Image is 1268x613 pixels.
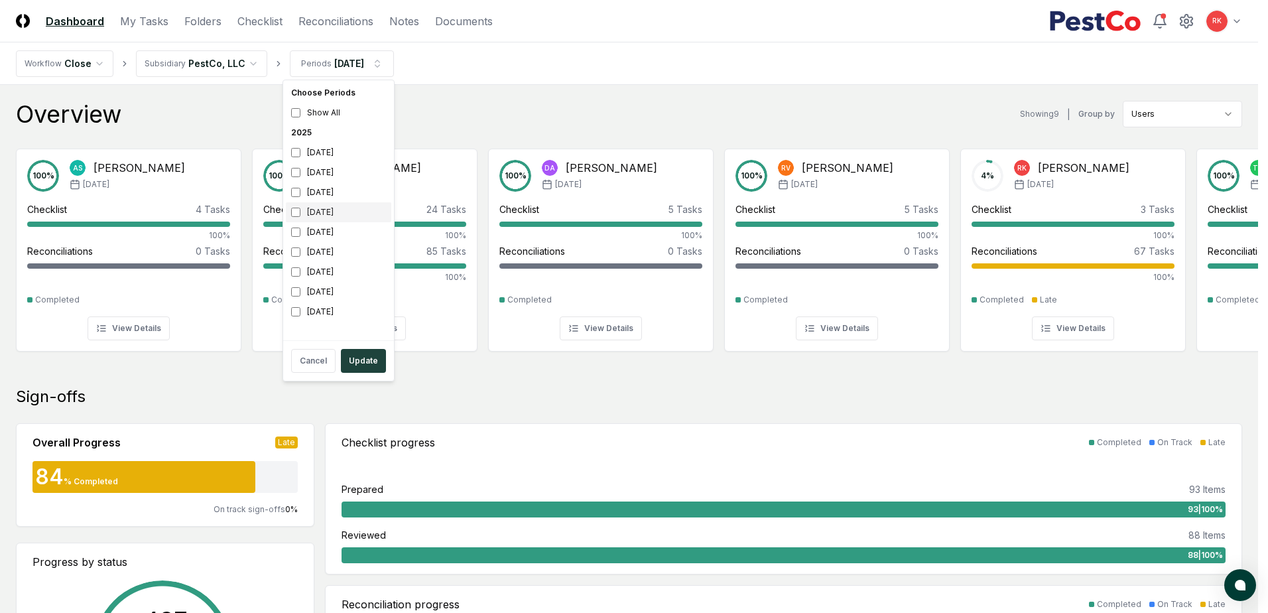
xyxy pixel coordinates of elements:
div: [DATE] [286,262,391,282]
div: Choose Periods [286,83,391,103]
div: [DATE] [286,182,391,202]
div: [DATE] [286,143,391,163]
div: [DATE] [286,242,391,262]
div: [DATE] [286,222,391,242]
div: 2025 [286,123,391,143]
button: Cancel [291,349,336,373]
div: Show All [286,103,391,123]
button: Update [341,349,386,373]
div: [DATE] [286,282,391,302]
div: [DATE] [286,163,391,182]
div: [DATE] [286,202,391,222]
div: [DATE] [286,302,391,322]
